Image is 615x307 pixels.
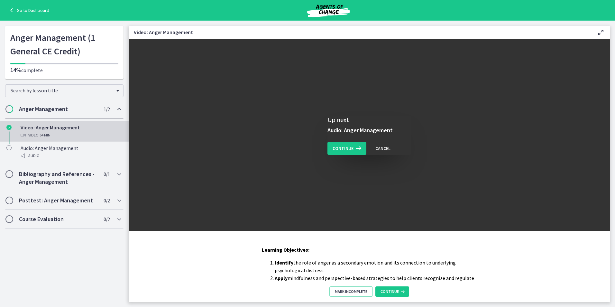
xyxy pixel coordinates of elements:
[10,66,21,74] span: 14%
[21,144,121,160] div: Audio: Anger Management
[6,125,12,130] i: Completed
[370,142,396,155] button: Cancel
[275,274,477,290] li: mindfulness and perspective-based strategies to help clients recognize and regulate anger in real...
[104,105,110,113] span: 1 / 2
[19,197,97,204] h2: Posttest: Anger Management
[21,152,121,160] div: Audio
[327,126,411,134] h3: Audio: Anger Management
[275,259,293,266] strong: Identify
[21,131,121,139] div: Video
[375,144,390,152] div: Cancel
[381,289,399,294] span: Continue
[19,215,97,223] h2: Course Evaluation
[39,131,50,139] span: · 64 min
[19,105,97,113] h2: Anger Management
[104,215,110,223] span: 0 / 2
[327,116,411,124] p: Up next
[333,144,353,152] span: Continue
[11,87,113,94] span: Search by lesson title
[19,170,97,186] h2: Bibliography and References - Anger Management
[104,197,110,204] span: 0 / 2
[10,66,118,74] p: complete
[21,124,121,139] div: Video: Anger Management
[10,31,118,58] h1: Anger Management (1 General CE Credit)
[275,275,288,281] strong: Apply
[275,259,477,274] li: the role of anger as a secondary emotion and its connection to underlying psychological distress.
[5,84,124,97] div: Search by lesson title
[290,3,367,18] img: Agents of Change
[8,6,49,14] a: Go to Dashboard
[327,142,366,155] button: Continue
[375,286,409,297] button: Continue
[134,28,587,36] h3: Video: Anger Management
[329,286,373,297] button: Mark Incomplete
[262,247,309,253] span: Learning Objectives:
[335,289,367,294] span: Mark Incomplete
[104,170,110,178] span: 0 / 1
